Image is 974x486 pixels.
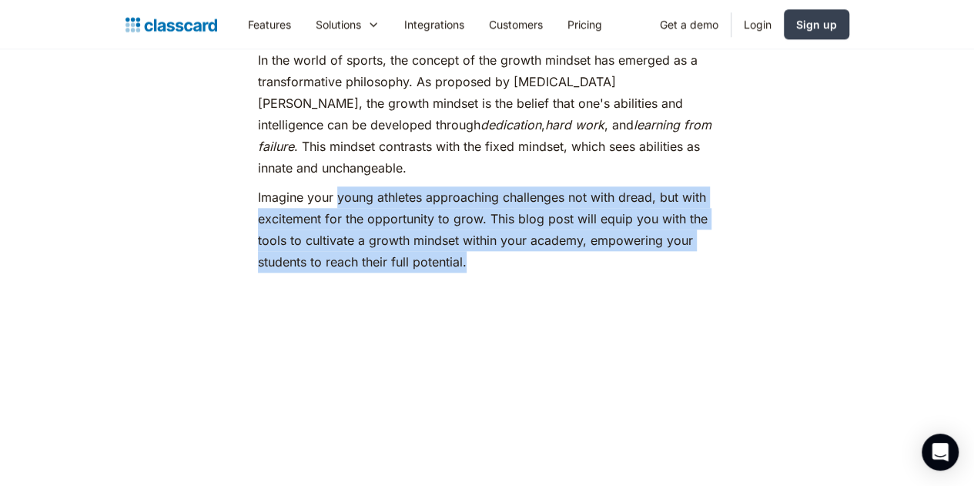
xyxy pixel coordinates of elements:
div: Open Intercom Messenger [922,434,959,471]
a: home [126,14,217,35]
p: In the world of sports, the concept of the growth mindset has emerged as a transformative philoso... [258,49,717,179]
em: learning from failure [258,117,711,154]
div: Sign up [796,16,837,32]
a: Get a demo [648,7,731,42]
div: Solutions [316,16,361,32]
a: Pricing [555,7,614,42]
em: dedication [480,117,541,132]
a: Login [731,7,784,42]
p: ‍ [258,280,717,302]
a: Customers [477,7,555,42]
a: Integrations [392,7,477,42]
div: Solutions [303,7,392,42]
a: Features [236,7,303,42]
p: Imagine your young athletes approaching challenges not with dread, but with excitement for the op... [258,186,717,273]
em: hard work [545,117,604,132]
a: Sign up [784,9,849,39]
